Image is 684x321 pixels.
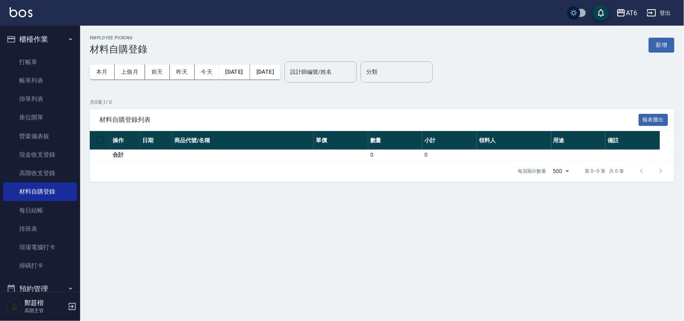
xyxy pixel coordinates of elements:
[111,150,140,160] td: 合計
[3,201,77,220] a: 每日結帳
[90,99,674,106] p: 共 0 筆, 1 / 0
[639,115,668,123] a: 報表匯出
[90,44,147,55] h3: 材料自購登錄
[172,131,314,150] th: 商品代號/名稱
[24,299,65,307] h5: 鄭莛楷
[550,160,572,182] div: 500
[593,5,609,21] button: save
[145,65,170,79] button: 前天
[90,65,115,79] button: 本月
[314,131,368,150] th: 單價
[585,168,624,175] p: 第 0–0 筆 共 0 筆
[170,65,195,79] button: 昨天
[3,53,77,71] a: 打帳單
[3,127,77,145] a: 營業儀表板
[6,299,22,315] img: Person
[3,90,77,108] a: 掛單列表
[3,108,77,127] a: 座位開單
[477,131,551,150] th: 領料人
[195,65,219,79] button: 今天
[626,8,637,18] div: AT6
[422,131,477,150] th: 小計
[3,182,77,201] a: 材料自購登錄
[3,256,77,275] a: 掃碼打卡
[24,307,65,314] p: 高階主管
[90,35,147,40] h2: Employee Picking
[115,65,145,79] button: 上個月
[551,131,606,150] th: 用途
[649,41,674,48] a: 新增
[3,220,77,238] a: 排班表
[10,7,32,17] img: Logo
[644,6,674,20] button: 登出
[639,114,668,126] button: 報表匯出
[3,145,77,164] a: 現金收支登錄
[3,29,77,50] button: 櫃檯作業
[613,5,640,21] button: AT6
[3,71,77,90] a: 帳單列表
[518,168,547,175] p: 每頁顯示數量
[605,131,660,150] th: 備註
[250,65,280,79] button: [DATE]
[111,131,140,150] th: 操作
[99,116,639,124] span: 材料自購登錄列表
[3,279,77,299] button: 預約管理
[140,131,172,150] th: 日期
[368,131,423,150] th: 數量
[3,238,77,256] a: 現場電腦打卡
[368,150,423,160] td: 0
[3,164,77,182] a: 高階收支登錄
[219,65,250,79] button: [DATE]
[649,38,674,52] button: 新增
[422,150,477,160] td: 0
